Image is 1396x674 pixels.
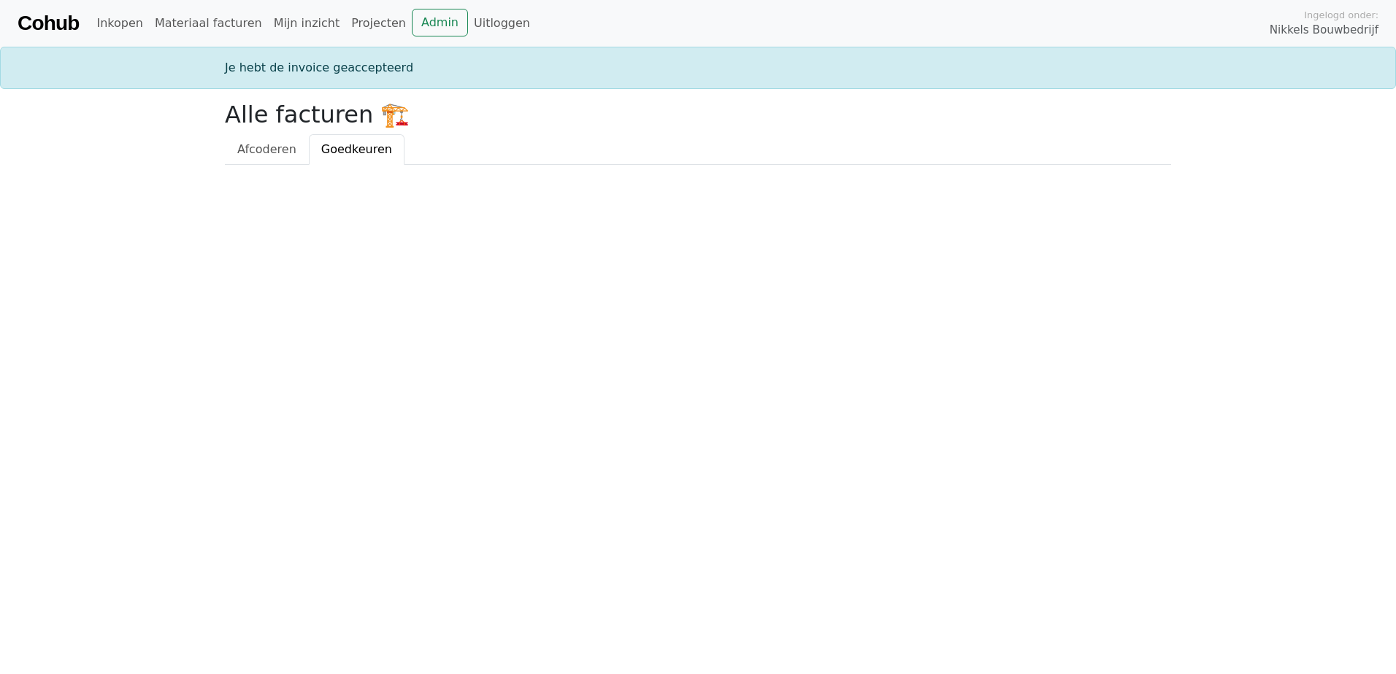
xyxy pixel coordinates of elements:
[225,134,309,165] a: Afcoderen
[1304,8,1378,22] span: Ingelogd onder:
[321,142,392,156] span: Goedkeuren
[216,59,1180,77] div: Je hebt de invoice geaccepteerd
[225,101,1171,128] h2: Alle facturen 🏗️
[412,9,468,36] a: Admin
[237,142,296,156] span: Afcoderen
[91,9,148,38] a: Inkopen
[149,9,268,38] a: Materiaal facturen
[18,6,79,41] a: Cohub
[345,9,412,38] a: Projecten
[309,134,404,165] a: Goedkeuren
[468,9,536,38] a: Uitloggen
[1270,22,1378,39] span: Nikkels Bouwbedrijf
[268,9,346,38] a: Mijn inzicht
